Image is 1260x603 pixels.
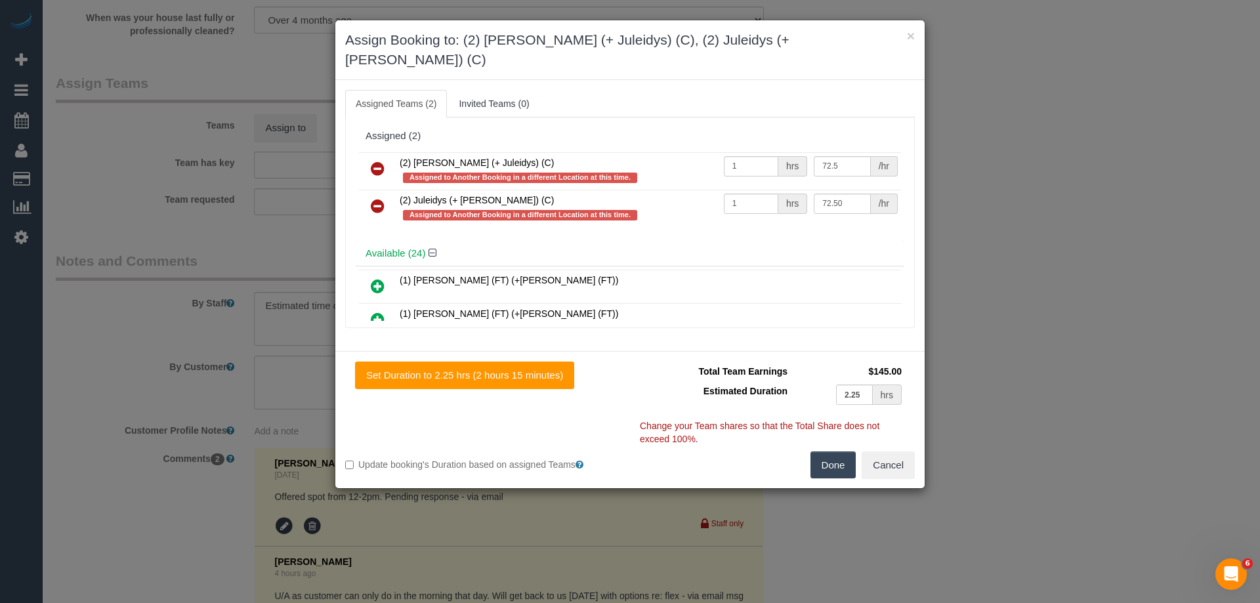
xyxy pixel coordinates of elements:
span: Assigned to Another Booking in a different Location at this time. [403,210,637,220]
span: 6 [1242,558,1253,569]
input: Update booking's Duration based on assigned Teams [345,461,354,469]
div: hrs [778,194,807,214]
button: Set Duration to 2.25 hrs (2 hours 15 minutes) [355,362,574,389]
div: /hr [871,194,898,214]
div: hrs [873,385,902,405]
span: Assigned to Another Booking in a different Location at this time. [403,173,637,183]
a: Invited Teams (0) [448,90,539,117]
label: Update booking's Duration based on assigned Teams [345,458,620,471]
span: (2) [PERSON_NAME] (+ Juleidys) (C) [400,157,554,168]
button: Cancel [862,451,915,479]
span: (2) Juleidys (+ [PERSON_NAME]) (C) [400,195,554,205]
button: Done [810,451,856,479]
div: Assigned (2) [366,131,894,142]
td: $145.00 [791,362,905,381]
a: Assigned Teams (2) [345,90,447,117]
button: × [907,29,915,43]
span: (1) [PERSON_NAME] (FT) (+[PERSON_NAME] (FT)) [400,275,618,285]
iframe: Intercom live chat [1215,558,1247,590]
h4: Available (24) [366,248,894,259]
h3: Assign Booking to: (2) [PERSON_NAME] (+ Juleidys) (C), (2) Juleidys (+ [PERSON_NAME]) (C) [345,30,915,70]
div: /hr [871,156,898,177]
span: (1) [PERSON_NAME] (FT) (+[PERSON_NAME] (FT)) [400,308,618,319]
span: Estimated Duration [703,386,787,396]
div: hrs [778,156,807,177]
td: Total Team Earnings [640,362,791,381]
